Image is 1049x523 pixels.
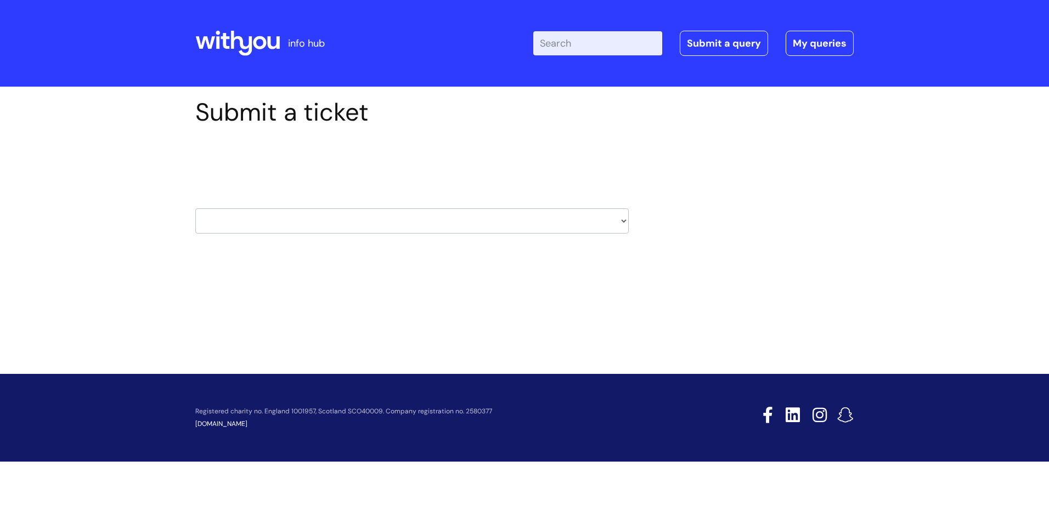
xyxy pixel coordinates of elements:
h2: Select issue type [195,152,629,173]
a: My queries [786,31,854,56]
h1: Submit a ticket [195,98,629,127]
p: info hub [288,35,325,52]
a: Submit a query [680,31,768,56]
p: Registered charity no. England 1001957, Scotland SCO40009. Company registration no. 2580377 [195,408,685,415]
a: [DOMAIN_NAME] [195,419,247,428]
input: Search [533,31,662,55]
